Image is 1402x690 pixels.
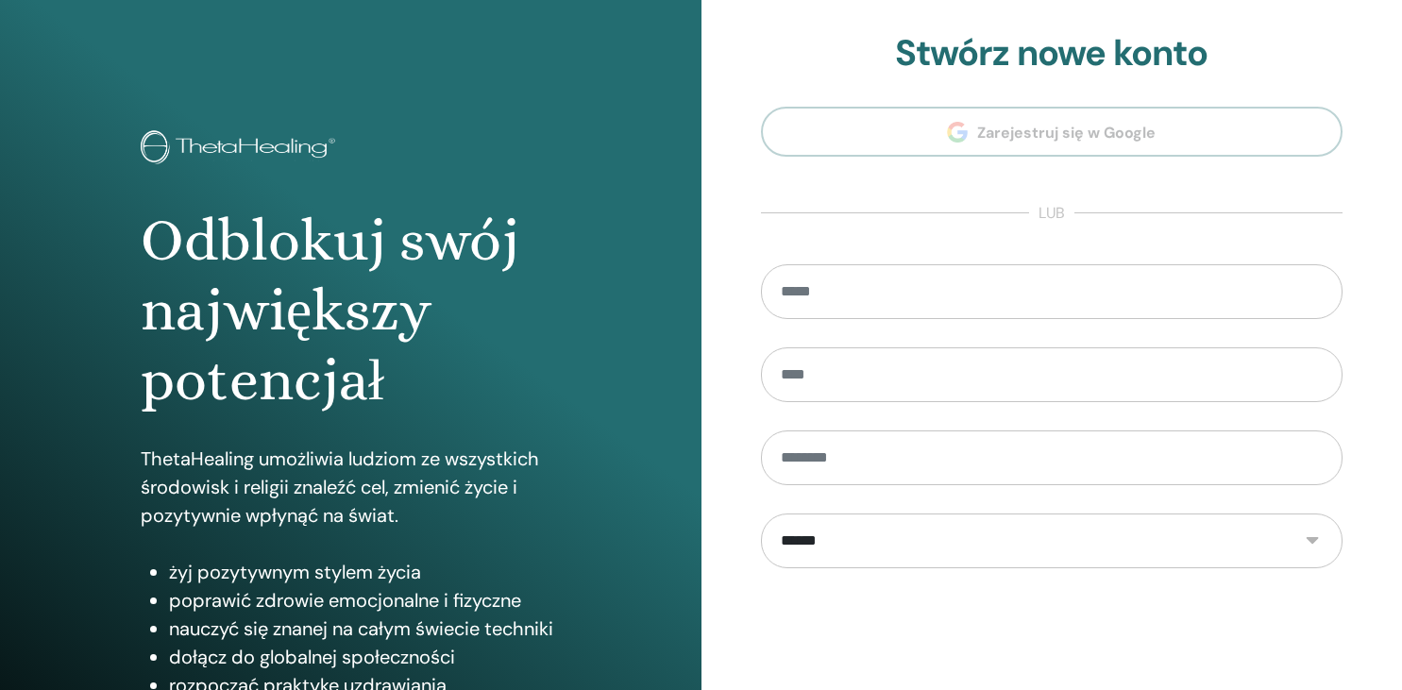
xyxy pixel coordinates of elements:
li: poprawić zdrowie emocjonalne i fizyczne [169,586,561,614]
li: dołącz do globalnej społeczności [169,643,561,671]
iframe: reCAPTCHA [908,597,1195,670]
h1: Odblokuj swój największy potencjał [141,206,561,416]
p: ThetaHealing umożliwia ludziom ze wszystkich środowisk i religii znaleźć cel, zmienić życie i poz... [141,445,561,530]
li: żyj pozytywnym stylem życia [169,558,561,586]
h2: Stwórz nowe konto [761,32,1343,76]
span: lub [1029,202,1074,225]
li: nauczyć się znanej na całym świecie techniki [169,614,561,643]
